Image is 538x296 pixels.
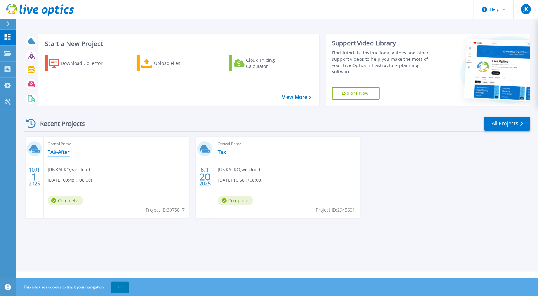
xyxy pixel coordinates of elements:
div: Find tutorials, instructional guides and other support videos to help you make the most of your L... [332,50,435,75]
span: Complete [48,196,83,205]
div: 6月 2025 [199,165,211,188]
a: Upload Files [137,55,207,71]
span: JUNKAI KO , weicloud [48,166,90,173]
span: 1 [32,174,37,179]
span: Project ID: 3075817 [146,207,185,213]
div: Support Video Library [332,39,435,47]
span: JUNKAI KO , weicloud [218,166,260,173]
span: Project ID: 2945601 [316,207,355,213]
span: Optical Prime [218,140,356,147]
span: 20 [199,174,211,179]
span: Optical Prime [48,140,186,147]
span: Complete [218,196,253,205]
div: Cloud Pricing Calculator [246,57,297,70]
div: Download Collector [61,57,111,70]
span: [DATE] 16:58 (+08:00) [218,177,262,184]
a: Explore Now! [332,87,380,100]
a: Cloud Pricing Calculator [229,55,299,71]
a: View More [282,94,311,100]
div: Upload Files [154,57,205,70]
a: Download Collector [45,55,115,71]
button: OK [111,282,129,293]
span: [DATE] 09:48 (+08:00) [48,177,92,184]
div: 10月 2025 [28,165,40,188]
a: TAX-After [48,149,70,155]
a: Tax [218,149,226,155]
div: Recent Projects [24,116,94,131]
span: This site uses cookies to track your navigation. [17,282,129,293]
span: JK [524,7,528,12]
h3: Start a New Project [45,40,311,47]
a: All Projects [484,117,530,131]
